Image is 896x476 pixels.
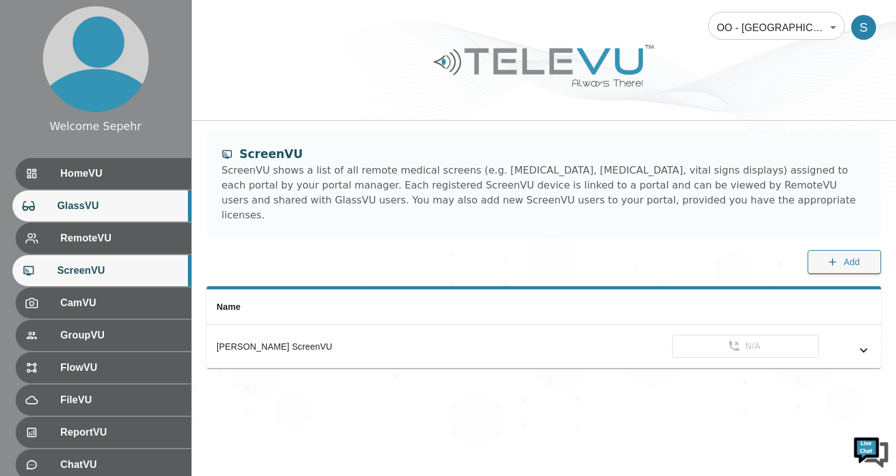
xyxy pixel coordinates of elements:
span: HomeVU [60,166,181,181]
div: S [851,15,876,40]
img: d_736959983_company_1615157101543_736959983 [21,58,52,89]
span: Add [844,254,860,270]
div: ScreenVU [12,255,191,286]
div: RemoteVU [16,223,191,254]
div: Minimize live chat window [204,6,234,36]
button: Add [808,250,881,274]
div: GroupVU [16,320,191,351]
span: Name [217,302,241,312]
span: ScreenVU [57,263,181,278]
span: RemoteVU [60,231,181,246]
div: [PERSON_NAME] ScreenVU [217,340,455,353]
div: OO - [GEOGRAPHIC_DATA] - [PERSON_NAME] [708,10,845,45]
div: ScreenVU [222,146,866,163]
span: GlassVU [57,198,181,213]
textarea: Type your message and hit 'Enter' [6,340,237,383]
div: Chat with us now [65,65,209,82]
table: simple table [207,289,881,368]
span: ChatVU [60,457,181,472]
span: CamVU [60,296,181,310]
div: Welcome Sepehr [50,118,142,134]
div: ScreenVU shows a list of all remote medical screens (e.g. [MEDICAL_DATA], [MEDICAL_DATA], vital s... [222,163,866,223]
div: HomeVU [16,158,191,189]
div: ReportVU [16,417,191,448]
span: ReportVU [60,425,181,440]
div: FlowVU [16,352,191,383]
div: CamVU [16,287,191,319]
img: profile.png [43,6,149,112]
img: Chat Widget [852,432,890,470]
span: FileVU [60,393,181,408]
span: FlowVU [60,360,181,375]
span: GroupVU [60,328,181,343]
img: Logo [432,40,656,91]
div: GlassVU [12,190,191,222]
span: We're online! [72,157,172,282]
div: FileVU [16,385,191,416]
